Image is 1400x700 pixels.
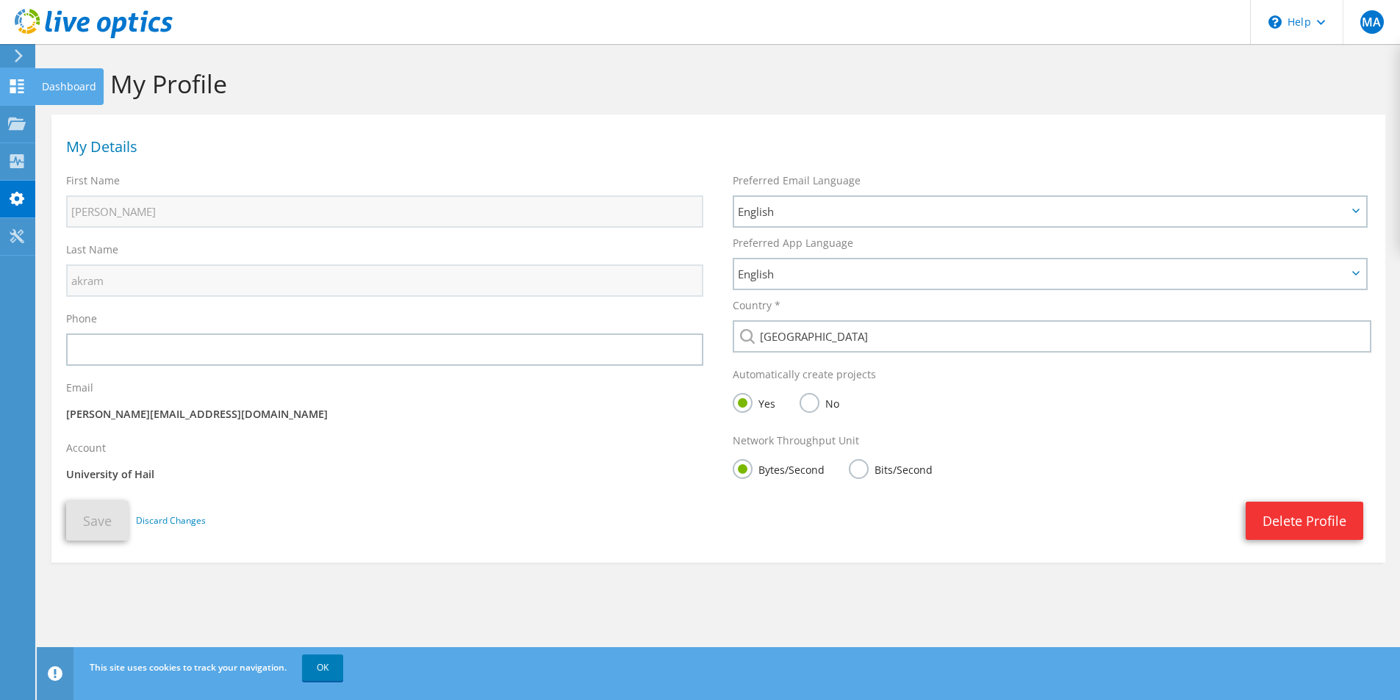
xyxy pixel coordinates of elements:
svg: \n [1268,15,1282,29]
label: Network Throughput Unit [733,433,859,448]
label: Preferred Email Language [733,173,861,188]
label: No [800,393,839,411]
label: Yes [733,393,775,411]
p: [PERSON_NAME][EMAIL_ADDRESS][DOMAIN_NAME] [66,406,703,422]
span: This site uses cookies to track your navigation. [90,661,287,674]
p: University of Hail [66,466,703,483]
label: Account [66,441,106,455]
span: English [738,265,1347,283]
label: Last Name [66,242,118,257]
button: Save [66,501,129,541]
label: First Name [66,173,120,188]
div: Dashboard [35,68,104,105]
a: OK [302,654,343,681]
a: Delete Profile [1246,502,1363,540]
span: English [738,203,1347,220]
label: Bits/Second [849,459,933,477]
label: Email [66,380,93,395]
h1: Edit My Profile [59,68,1371,99]
label: Bytes/Second [733,459,825,477]
label: Phone [66,311,97,326]
span: MA [1360,10,1384,34]
label: Country * [733,298,780,313]
h1: My Details [66,140,1363,154]
label: Preferred App Language [733,236,853,250]
label: Automatically create projects [733,367,876,382]
a: Discard Changes [136,513,206,529]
